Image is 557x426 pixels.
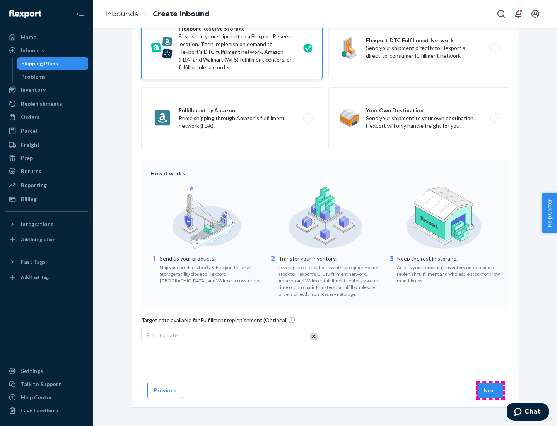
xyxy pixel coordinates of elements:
[21,73,46,81] div: Problems
[99,3,216,26] ol: breadcrumbs
[5,98,88,110] a: Replenishments
[397,255,500,263] p: Keep the rest in storage.
[160,263,263,284] div: Ship your products to a U.S. Flexport Reserve Storage facility close to Flexport, [GEOGRAPHIC_DAT...
[5,365,88,377] a: Settings
[5,391,88,404] a: Help Center
[542,193,557,233] button: Help Center
[21,127,37,135] div: Parcel
[21,86,46,94] div: Inventory
[21,181,47,189] div: Reporting
[5,44,88,57] a: Inbounds
[73,6,88,22] button: Close Navigation
[21,258,46,266] div: Fast Tags
[17,70,89,83] a: Problems
[5,84,88,96] a: Inventory
[528,6,543,22] button: Open account menu
[21,236,55,243] div: Add Integration
[21,274,49,280] div: Add Fast Tag
[147,383,183,398] button: Previous
[5,218,88,230] button: Integrations
[5,111,88,123] a: Orders
[5,404,88,417] button: Give Feedback
[21,60,58,67] div: Shipping Plans
[278,255,382,263] p: Transfer your inventory.
[160,255,263,263] p: Send us your products.
[5,125,88,137] a: Parcel
[21,141,40,149] div: Freight
[5,256,88,268] button: Fast Tags
[9,10,41,18] img: Flexport logo
[21,100,62,108] div: Replenishments
[5,179,88,191] a: Reporting
[21,195,37,203] div: Billing
[5,193,88,205] a: Billing
[397,263,500,284] div: Access your remaining inventory on-demand to replenish fulfillment and wholesale stock for a low ...
[5,139,88,151] a: Freight
[21,46,44,54] div: Inbounds
[105,10,138,18] a: Inbounds
[5,234,88,246] a: Add Integration
[511,6,526,22] button: Open notifications
[494,6,509,22] button: Open Search Box
[5,271,88,283] a: Add Fast Tag
[21,380,61,388] div: Talk to Support
[141,316,296,327] span: Target date available for Fulfillment replenishment (Optional)
[507,403,549,422] iframe: Opens a widget where you can chat to one of our agents
[5,31,88,43] a: Home
[21,407,58,414] div: Give Feedback
[21,154,33,162] div: Prep
[146,332,178,338] span: Select a date
[388,254,395,284] div: 3
[21,167,41,175] div: Returns
[5,165,88,177] a: Returns
[5,378,88,390] button: Talk to Support
[21,220,53,228] div: Integrations
[5,152,88,164] a: Prep
[21,33,36,41] div: Home
[477,383,503,398] button: Next
[21,367,43,375] div: Settings
[150,170,500,177] div: How it works
[21,113,39,121] div: Orders
[269,254,277,297] div: 2
[153,10,210,18] a: Create Inbound
[17,57,89,70] a: Shipping Plans
[21,393,52,401] div: Help Center
[150,254,158,284] div: 1
[278,263,382,297] div: Leverage consolidated inventory to quickly send stock to Flexport's DTC fulfillment network, Amaz...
